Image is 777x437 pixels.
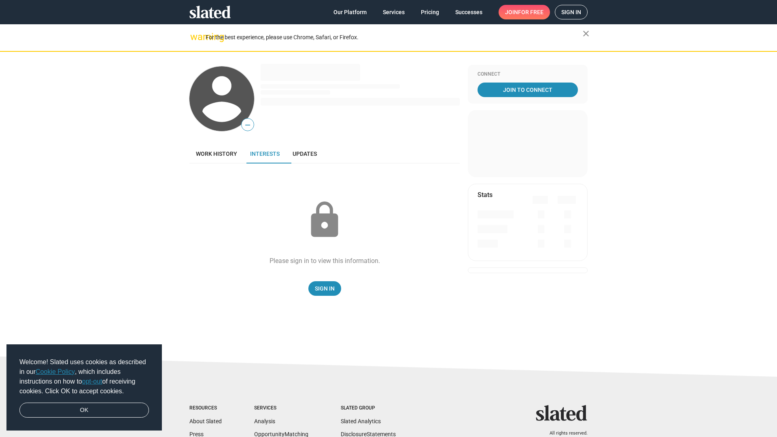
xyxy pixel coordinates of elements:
a: Cookie Policy [36,368,75,375]
div: Please sign in to view this information. [270,257,380,265]
span: Sign in [561,5,581,19]
span: for free [518,5,543,19]
a: Work history [189,144,244,163]
div: cookieconsent [6,344,162,431]
span: Our Platform [333,5,367,19]
span: Successes [455,5,482,19]
span: Sign In [315,281,335,296]
mat-icon: warning [190,32,200,42]
a: Updates [286,144,323,163]
div: Connect [478,71,578,78]
a: Interests [244,144,286,163]
a: Our Platform [327,5,373,19]
div: Resources [189,405,222,412]
a: About Slated [189,418,222,424]
a: Analysis [254,418,275,424]
div: For the best experience, please use Chrome, Safari, or Firefox. [206,32,583,43]
span: Work history [196,151,237,157]
a: Services [376,5,411,19]
mat-card-title: Stats [478,191,493,199]
a: Slated Analytics [341,418,381,424]
a: Successes [449,5,489,19]
span: — [242,120,254,130]
div: Slated Group [341,405,396,412]
span: Join To Connect [479,83,576,97]
span: Services [383,5,405,19]
a: Pricing [414,5,446,19]
span: Pricing [421,5,439,19]
a: Join To Connect [478,83,578,97]
a: Joinfor free [499,5,550,19]
span: Welcome! Slated uses cookies as described in our , which includes instructions on how to of recei... [19,357,149,396]
span: Join [505,5,543,19]
div: Services [254,405,308,412]
span: Interests [250,151,280,157]
span: Updates [293,151,317,157]
mat-icon: lock [304,200,345,240]
a: opt-out [82,378,102,385]
a: Sign In [308,281,341,296]
a: Sign in [555,5,588,19]
a: dismiss cookie message [19,403,149,418]
mat-icon: close [581,29,591,38]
